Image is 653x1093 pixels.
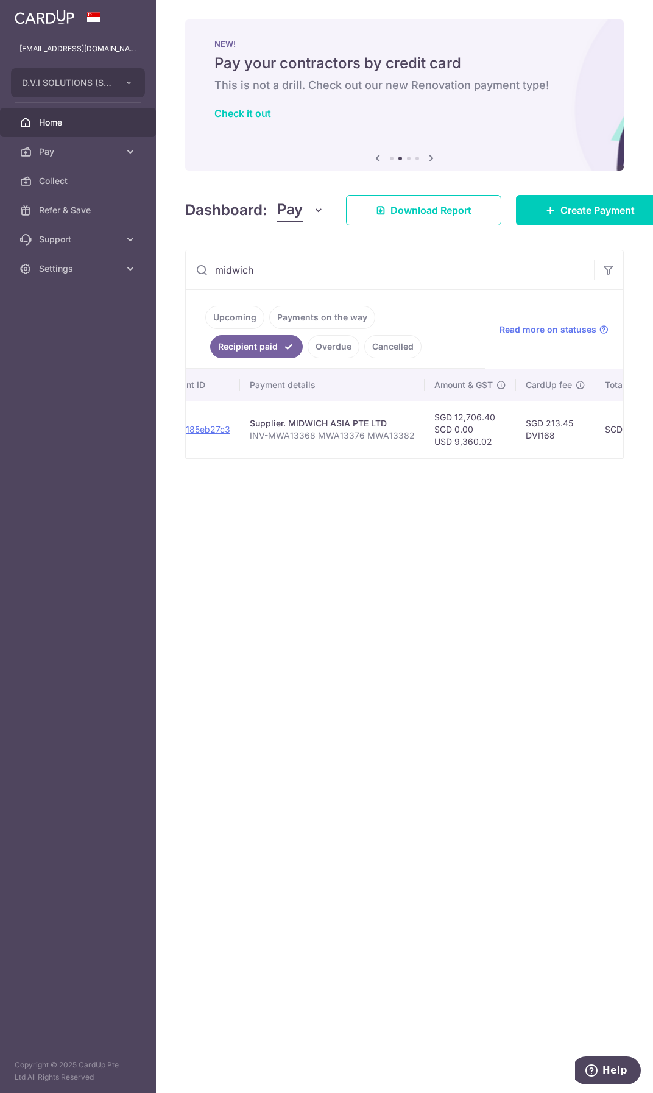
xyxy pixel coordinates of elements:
[186,250,594,289] input: Search by recipient name, payment id or reference
[526,379,572,391] span: CardUp fee
[240,369,425,401] th: Payment details
[560,203,635,218] span: Create Payment
[11,68,145,97] button: D.V.I SOLUTIONS (S) PTE. LTD.
[250,417,415,430] div: Supplier. MIDWICH ASIA PTE LTD
[39,116,119,129] span: Home
[214,78,595,93] h6: This is not a drill. Check out our new Renovation payment type!
[346,195,501,225] a: Download Report
[210,335,303,358] a: Recipient paid
[214,107,271,119] a: Check it out
[159,424,230,434] a: txn_8d185eb27c3
[277,199,324,222] button: Pay
[149,369,240,401] th: Payment ID
[575,1056,641,1087] iframe: Opens a widget where you can find more information
[214,54,595,73] h5: Pay your contractors by credit card
[277,199,303,222] span: Pay
[499,324,609,336] a: Read more on statuses
[605,379,645,391] span: Total amt.
[250,430,415,442] p: INV-MWA13368 MWA13376 MWA13382
[308,335,359,358] a: Overdue
[185,19,624,171] img: Renovation banner
[516,401,595,458] td: SGD 213.45 DVI168
[19,43,136,55] p: [EMAIL_ADDRESS][DOMAIN_NAME]
[39,263,119,275] span: Settings
[434,379,493,391] span: Amount & GST
[15,10,74,24] img: CardUp
[425,401,516,458] td: SGD 12,706.40 SGD 0.00 USD 9,360.02
[214,39,595,49] p: NEW!
[39,146,119,158] span: Pay
[185,199,267,221] h4: Dashboard:
[205,306,264,329] a: Upcoming
[22,77,112,89] span: D.V.I SOLUTIONS (S) PTE. LTD.
[39,175,119,187] span: Collect
[269,306,375,329] a: Payments on the way
[39,233,119,246] span: Support
[39,204,119,216] span: Refer & Save
[390,203,471,218] span: Download Report
[364,335,422,358] a: Cancelled
[499,324,596,336] span: Read more on statuses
